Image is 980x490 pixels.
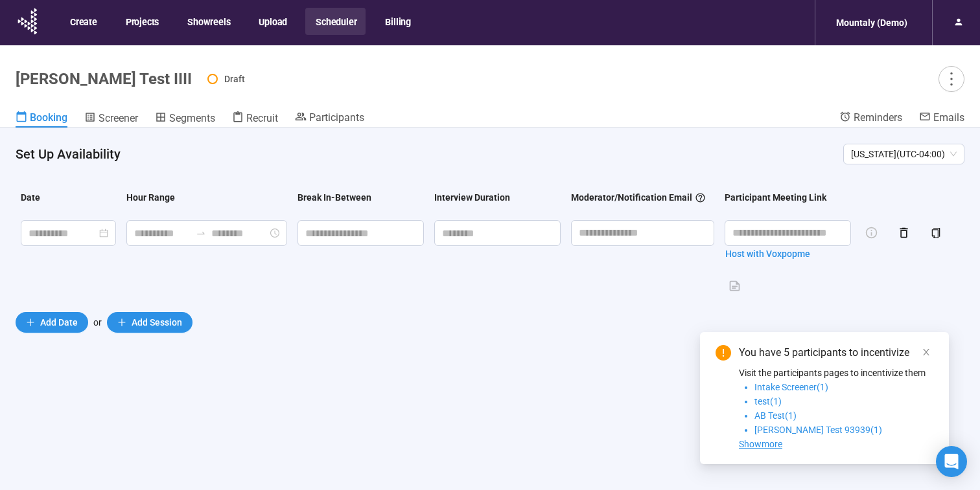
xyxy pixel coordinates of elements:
a: Participants [295,111,364,126]
div: Mountaly (Demo) [828,10,915,35]
span: Host with Voxpopme [725,247,810,261]
span: Participants [309,111,364,124]
span: Draft [224,74,245,84]
button: Billing [375,8,420,35]
span: Screener [99,112,138,124]
span: plus [117,318,126,327]
a: Recruit [232,111,278,128]
span: Recruit [246,112,278,124]
span: plus [26,318,35,327]
span: Intake Screener(1) [754,382,828,392]
span: Booking [30,111,67,124]
div: Participant Meeting Link [725,190,826,205]
div: Open Intercom Messenger [936,446,967,477]
a: Reminders [839,111,902,126]
span: Segments [169,112,215,124]
button: Showreels [177,8,239,35]
p: Visit the participants pages to incentivize them [739,366,933,380]
button: Upload [248,8,296,35]
a: Emails [919,111,964,126]
button: plusAdd Session [107,312,192,333]
a: Screener [84,111,138,128]
span: [PERSON_NAME] Test 93939(1) [754,425,882,435]
div: Break In-Between [297,190,371,205]
div: or [16,312,964,333]
span: more [942,70,960,87]
button: Scheduler [305,8,366,35]
a: Segments [155,111,215,128]
span: copy [931,228,941,238]
span: swap-right [196,228,206,238]
button: Projects [115,8,168,35]
span: Add Date [40,315,78,329]
button: copy [926,223,946,243]
span: AB Test(1) [754,410,797,421]
button: more [939,66,964,92]
span: [US_STATE] ( UTC-04:00 ) [851,144,957,164]
h1: [PERSON_NAME] Test IIII [16,70,192,88]
span: test(1) [754,396,782,406]
div: Hour Range [126,190,175,205]
span: exclamation-circle [716,345,731,361]
h4: Set Up Availability [16,145,833,163]
span: close [922,348,931,357]
span: Showmore [739,439,782,449]
div: Date [21,190,40,205]
button: Host with Voxpopme [725,246,811,262]
span: Add Session [132,315,182,329]
div: Moderator/Notification Email [571,190,706,205]
span: to [196,228,206,238]
span: Reminders [854,111,902,124]
button: Create [60,8,106,35]
a: Booking [16,111,67,128]
span: Emails [933,111,964,124]
button: plusAdd Date [16,312,88,333]
div: Interview Duration [434,190,510,205]
div: You have 5 participants to incentivize [739,345,933,361]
